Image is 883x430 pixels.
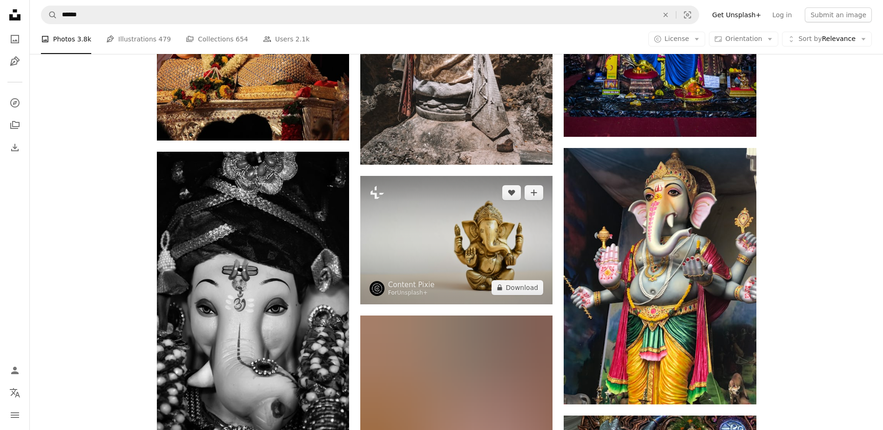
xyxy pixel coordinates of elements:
a: Illustrations 479 [106,24,171,54]
a: Log in [767,7,797,22]
button: Submit an image [805,7,872,22]
a: a small statue of a person [360,235,553,244]
span: 2.1k [296,34,310,44]
button: Visual search [676,6,699,24]
span: License [665,35,689,42]
div: For [388,289,435,297]
img: Go to Content Pixie's profile [370,281,384,296]
a: Download History [6,138,24,157]
button: Sort byRelevance [782,32,872,47]
img: a small statue of a person [360,176,553,304]
span: 654 [236,34,248,44]
a: hindu deity statue with purple and gold dress [564,272,756,280]
a: white and black hindu deity figurine [157,295,349,303]
a: Collections 654 [186,24,248,54]
a: Photos [6,30,24,48]
a: Log in / Sign up [6,361,24,380]
button: Download [492,280,544,295]
span: Sort by [798,35,822,42]
button: Search Unsplash [41,6,57,24]
form: Find visuals sitewide [41,6,699,24]
button: Like [502,185,521,200]
button: Menu [6,406,24,424]
button: License [648,32,706,47]
span: Relevance [798,34,856,44]
a: Collections [6,116,24,134]
button: Language [6,383,24,402]
button: Clear [655,6,676,24]
a: Users 2.1k [263,24,310,54]
a: Home — Unsplash [6,6,24,26]
span: 479 [159,34,171,44]
a: Unsplash+ [397,289,428,296]
span: Orientation [725,35,762,42]
button: Add to Collection [525,185,543,200]
a: Illustrations [6,52,24,71]
a: Get Unsplash+ [707,7,767,22]
a: Content Pixie [388,280,435,289]
img: hindu deity statue with purple and gold dress [564,148,756,404]
a: Explore [6,94,24,112]
button: Orientation [709,32,778,47]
